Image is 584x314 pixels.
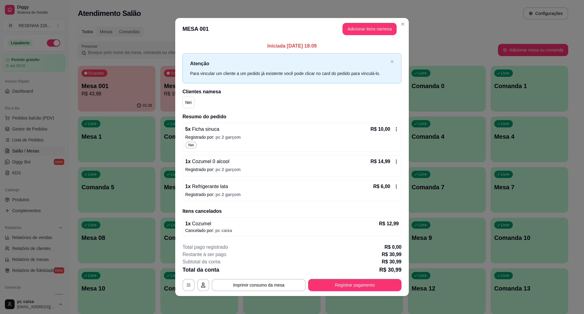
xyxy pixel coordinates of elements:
[191,184,228,189] span: Refrigerante lata
[216,192,241,197] span: pc 2 garçom
[185,191,399,198] p: Registrado por:
[190,70,388,77] div: Para vincular um cliente a um pedido já existente você pode clicar no card do pedido para vinculá...
[382,251,401,258] p: R$ 30,99
[185,166,399,173] p: Registrado por:
[182,113,401,120] h2: Resumo do pedido
[187,143,195,148] span: Nei
[175,18,409,40] header: MESA 001
[185,134,399,140] p: Registrado por:
[390,60,394,64] button: close
[370,126,390,133] p: R$ 10,00
[182,266,219,274] p: Total da conta
[191,159,229,164] span: Cozumel 0 alcool
[373,183,390,190] p: R$ 6,00
[216,135,241,140] span: pc 2 garçom
[215,228,232,233] span: pc caixa
[342,23,397,35] button: Adicionar itens namesa
[185,183,228,190] p: 1 x
[370,158,390,165] p: R$ 14,99
[185,158,229,165] p: 1 x
[384,244,401,251] p: R$ 0,00
[185,220,211,227] p: 1 x
[182,244,228,251] p: Total pago registrado
[190,60,388,67] p: Atenção
[379,220,399,227] p: R$ 12,99
[182,88,401,95] h2: Clientes na mesa
[185,227,399,234] p: Cancelado por:
[308,279,401,291] button: Registrar pagamento
[185,99,192,105] p: Nei
[398,19,408,29] button: Close
[185,126,219,133] p: 5 x
[212,279,306,291] button: Imprimir consumo da mesa
[182,42,401,50] p: Iniciada [DATE] 18:09
[191,127,219,132] span: Ficha sinuca
[182,251,226,258] p: Restante à ser pago
[182,208,401,215] h2: Itens cancelados
[390,60,394,63] span: close
[191,221,211,226] span: Cozumel
[379,266,401,274] p: R$ 30,99
[182,258,221,266] p: Subtotal da conta
[382,258,401,266] p: R$ 30,99
[216,167,241,172] span: pc 2 garçom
